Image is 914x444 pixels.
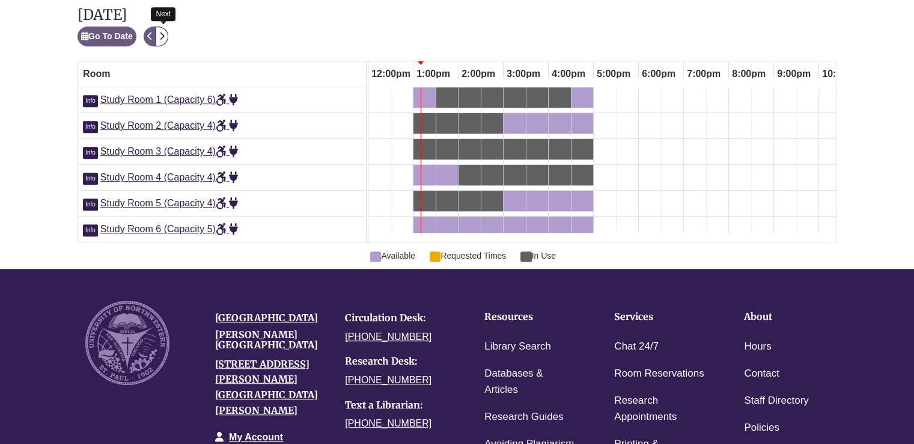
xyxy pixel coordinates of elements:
span: In Use [520,249,556,262]
img: UNW seal [85,301,169,385]
span: 8:00pm [729,64,769,84]
span: Info [83,224,98,236]
a: 3:30pm Saturday, September 20, 2025 - Study Room 2 - Available [526,113,548,134]
span: Info [83,173,98,185]
a: 1:30pm Saturday, September 20, 2025 - Study Room 5 - In Use [436,191,458,211]
a: Click for more info about Study Room 6 (Capacity 5) [83,224,100,234]
a: 1:30pm Saturday, September 20, 2025 - Study Room 2 - In Use [436,113,458,134]
h2: [DATE] [78,7,168,23]
a: Study Room 2 (Capacity 4) [100,120,239,131]
span: 7:00pm [684,64,724,84]
h4: Text a Librarian: [345,400,457,411]
a: My Account [229,432,283,442]
a: 1:30pm Saturday, September 20, 2025 - Study Room 1 - In Use [436,87,458,108]
span: 5:00pm [594,64,633,84]
a: 4:00pm Saturday, September 20, 2025 - Study Room 1 - In Use [549,87,571,108]
a: Contact [744,365,779,383]
a: Click for more info about Study Room 2 (Capacity 4) [83,120,100,131]
a: Room Reservations [614,365,704,383]
a: 3:00pm Saturday, September 20, 2025 - Study Room 2 - Available [504,113,526,134]
a: 2:00pm Saturday, September 20, 2025 - Study Room 4 - In Use [459,165,481,185]
a: 1:00pm Saturday, September 20, 2025 - Study Room 1 - Available [413,87,436,108]
a: 3:30pm Saturday, September 20, 2025 - Study Room 6 - Available [526,217,548,237]
a: 4:00pm Saturday, September 20, 2025 - Study Room 6 - Available [549,217,571,237]
a: [PHONE_NUMBER] [345,418,431,428]
a: Click for more info about Study Room 5 (Capacity 4) [83,198,100,208]
a: 3:00pm Saturday, September 20, 2025 - Study Room 1 - In Use [504,87,526,108]
a: Research Appointments [614,392,707,426]
h4: Research Desk: [345,356,457,367]
h4: Services [614,312,707,322]
span: 4:00pm [549,64,588,84]
a: Staff Directory [744,392,808,410]
a: 2:00pm Saturday, September 20, 2025 - Study Room 6 - Available [459,217,481,237]
a: 1:30pm Saturday, September 20, 2025 - Study Room 3 - In Use [436,139,458,159]
a: 1:00pm Saturday, September 20, 2025 - Study Room 4 - Available [413,165,436,185]
a: 4:30pm Saturday, September 20, 2025 - Study Room 2 - Available [571,113,593,134]
span: Study Room 1 (Capacity 6) [100,94,239,105]
a: 1:00pm Saturday, September 20, 2025 - Study Room 3 - In Use [413,139,436,159]
a: Policies [744,419,779,437]
span: 6:00pm [639,64,678,84]
a: 2:30pm Saturday, September 20, 2025 - Study Room 2 - In Use [481,113,503,134]
a: Study Room 4 (Capacity 4) [100,172,239,182]
span: Available [370,249,415,262]
span: Info [83,121,98,133]
a: Study Room 6 (Capacity 5) [100,224,239,234]
button: Go To Date [78,26,136,46]
button: Previous [144,26,156,46]
span: 2:00pm [459,64,498,84]
a: 2:30pm Saturday, September 20, 2025 - Study Room 3 - In Use [481,139,503,159]
a: Hours [744,338,771,356]
span: 10:00pm [819,64,864,84]
a: Library Search [484,338,551,356]
a: 3:00pm Saturday, September 20, 2025 - Study Room 3 - In Use [504,139,526,159]
a: 3:30pm Saturday, September 20, 2025 - Study Room 3 - In Use [526,139,548,159]
a: [PHONE_NUMBER] [345,331,431,342]
a: [GEOGRAPHIC_DATA] [215,312,318,324]
span: Requested Times [430,249,506,262]
a: 4:30pm Saturday, September 20, 2025 - Study Room 6 - Available [571,217,593,237]
span: 3:00pm [504,64,543,84]
span: 12:00pm [368,64,413,84]
a: Click for more info about Study Room 1 (Capacity 6) [83,94,100,105]
a: 4:00pm Saturday, September 20, 2025 - Study Room 2 - Available [549,113,571,134]
a: 2:30pm Saturday, September 20, 2025 - Study Room 6 - Available [481,217,503,237]
span: Room [83,69,110,79]
span: Info [83,147,98,159]
h4: [PERSON_NAME][GEOGRAPHIC_DATA] [215,330,327,351]
a: 2:00pm Saturday, September 20, 2025 - Study Room 3 - In Use [459,139,481,159]
a: 4:30pm Saturday, September 20, 2025 - Study Room 3 - In Use [571,139,593,159]
a: Click for more info about Study Room 3 (Capacity 4) [83,146,100,156]
a: 1:30pm Saturday, September 20, 2025 - Study Room 6 - Available [436,217,458,237]
a: [PHONE_NUMBER] [345,375,431,385]
a: 3:30pm Saturday, September 20, 2025 - Study Room 5 - Available [526,191,548,211]
h4: Resources [484,312,577,322]
a: 4:30pm Saturday, September 20, 2025 - Study Room 1 - Available [571,87,593,108]
span: 9:00pm [774,64,814,84]
a: 3:00pm Saturday, September 20, 2025 - Study Room 6 - Available [504,217,526,237]
a: 4:00pm Saturday, September 20, 2025 - Study Room 3 - In Use [549,139,571,159]
a: 1:00pm Saturday, September 20, 2025 - Study Room 6 - Available [413,217,436,237]
a: 2:00pm Saturday, September 20, 2025 - Study Room 5 - In Use [459,191,481,211]
h4: Circulation Desk: [345,313,457,324]
a: 2:00pm Saturday, September 20, 2025 - Study Room 1 - In Use [459,87,481,108]
a: 1:30pm Saturday, September 20, 2025 - Study Room 4 - Available [436,165,458,185]
div: Next [151,7,175,21]
a: 3:00pm Saturday, September 20, 2025 - Study Room 4 - In Use [504,165,526,185]
a: 1:00pm Saturday, September 20, 2025 - Study Room 5 - In Use [413,191,436,211]
a: [STREET_ADDRESS][PERSON_NAME][GEOGRAPHIC_DATA][PERSON_NAME] [215,358,318,416]
a: 2:30pm Saturday, September 20, 2025 - Study Room 5 - In Use [481,191,503,211]
a: 4:00pm Saturday, September 20, 2025 - Study Room 5 - Available [549,191,571,211]
a: 1:00pm Saturday, September 20, 2025 - Study Room 2 - In Use [413,113,436,134]
a: Study Room 3 (Capacity 4) [100,146,239,156]
a: 4:00pm Saturday, September 20, 2025 - Study Room 4 - In Use [549,165,571,185]
span: Info [83,199,98,211]
a: Chat 24/7 [614,338,659,356]
a: 2:30pm Saturday, September 20, 2025 - Study Room 4 - In Use [481,165,503,185]
a: Research Guides [484,409,563,426]
button: Next [156,26,168,46]
a: Click for more info about Study Room 4 (Capacity 4) [83,172,100,182]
